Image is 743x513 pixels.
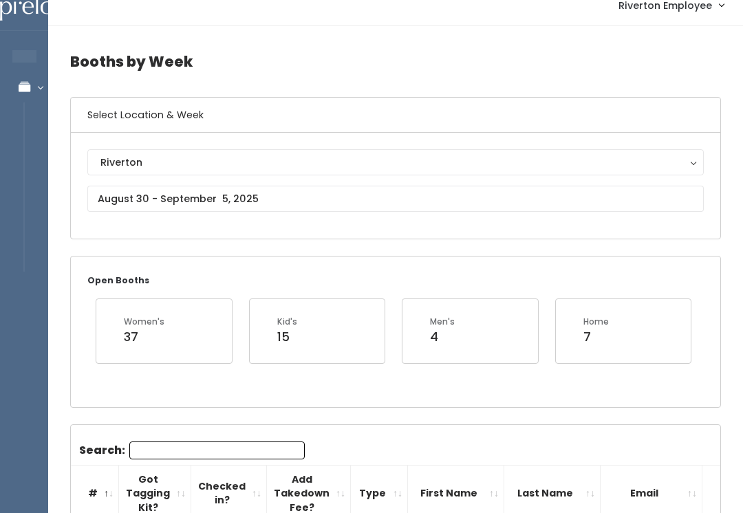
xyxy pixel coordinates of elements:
[100,155,691,170] div: Riverton
[87,186,704,212] input: August 30 - September 5, 2025
[124,316,164,328] div: Women's
[277,328,297,346] div: 15
[87,149,704,175] button: Riverton
[70,43,721,80] h4: Booths by Week
[430,328,455,346] div: 4
[583,328,609,346] div: 7
[124,328,164,346] div: 37
[430,316,455,328] div: Men's
[71,98,720,133] h6: Select Location & Week
[277,316,297,328] div: Kid's
[129,441,305,459] input: Search:
[87,274,149,286] small: Open Booths
[79,441,305,459] label: Search:
[583,316,609,328] div: Home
